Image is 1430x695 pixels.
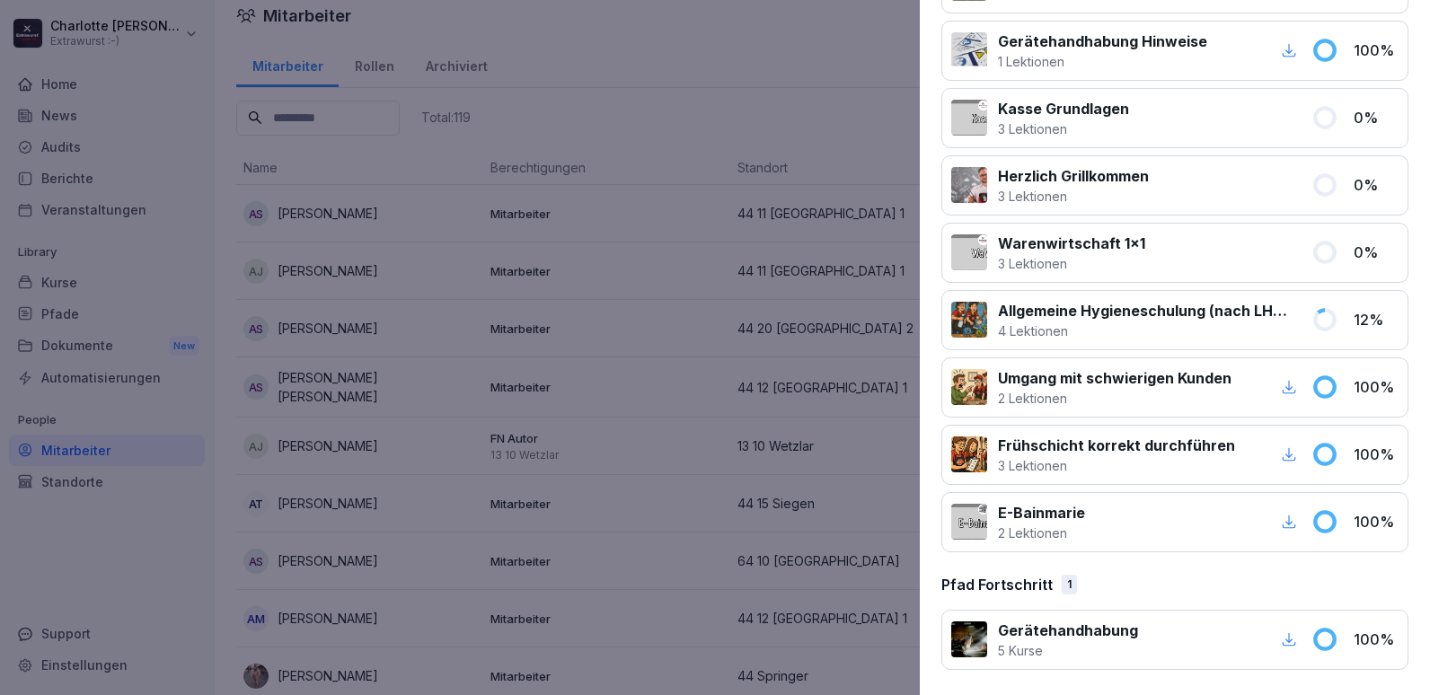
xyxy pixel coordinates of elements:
[998,321,1290,340] p: 4 Lektionen
[998,435,1235,456] p: Frühschicht korrekt durchführen
[1354,376,1399,398] p: 100 %
[1354,309,1399,330] p: 12 %
[1354,107,1399,128] p: 0 %
[1354,40,1399,61] p: 100 %
[998,187,1149,206] p: 3 Lektionen
[998,502,1085,523] p: E-Bainmarie
[998,98,1129,119] p: Kasse Grundlagen
[998,389,1231,408] p: 2 Lektionen
[998,254,1145,273] p: 3 Lektionen
[1354,444,1399,465] p: 100 %
[998,119,1129,138] p: 3 Lektionen
[998,641,1138,660] p: 5 Kurse
[1354,174,1399,196] p: 0 %
[998,456,1235,475] p: 3 Lektionen
[998,300,1290,321] p: Allgemeine Hygieneschulung (nach LHMV §4)
[941,574,1053,595] p: Pfad Fortschritt
[998,165,1149,187] p: Herzlich Grillkommen
[998,31,1207,52] p: Gerätehandhabung Hinweise
[1062,575,1077,594] div: 1
[998,367,1231,389] p: Umgang mit schwierigen Kunden
[1354,629,1399,650] p: 100 %
[998,620,1138,641] p: Gerätehandhabung
[1354,511,1399,532] p: 100 %
[998,52,1207,71] p: 1 Lektionen
[1354,242,1399,263] p: 0 %
[998,523,1085,542] p: 2 Lektionen
[998,233,1145,254] p: Warenwirtschaft 1x1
